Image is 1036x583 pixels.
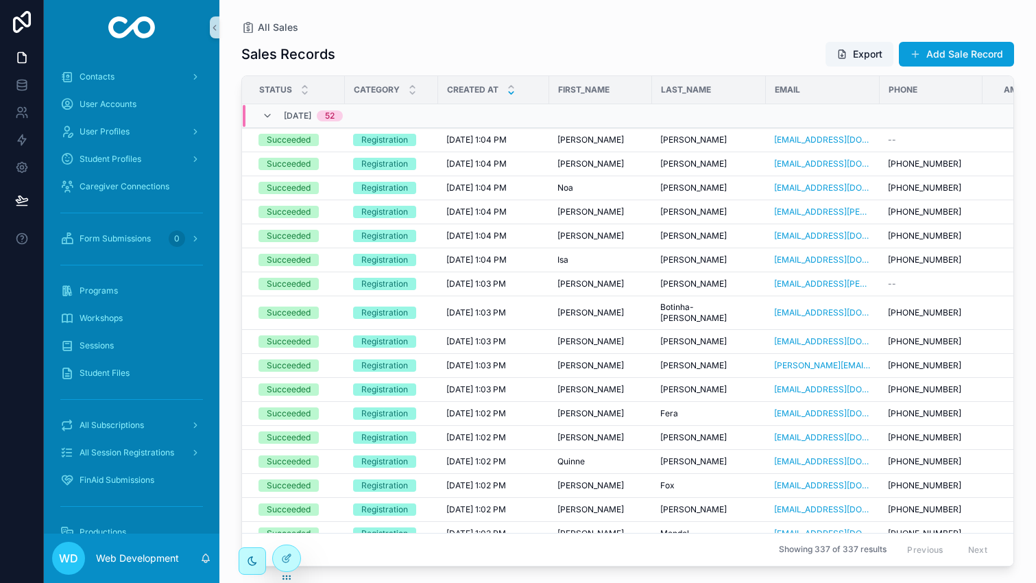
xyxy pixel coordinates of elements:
[361,182,408,194] div: Registration
[446,182,507,193] span: [DATE] 1:04 PM
[557,360,644,371] a: [PERSON_NAME]
[888,456,961,467] span: [PHONE_NUMBER]
[660,504,758,515] a: [PERSON_NAME]
[52,147,211,171] a: Student Profiles
[361,254,408,266] div: Registration
[888,230,961,241] span: [PHONE_NUMBER]
[169,230,185,247] div: 0
[52,226,211,251] a: Form Submissions0
[660,254,758,265] a: [PERSON_NAME]
[241,21,298,34] a: All Sales
[446,456,541,467] a: [DATE] 1:02 PM
[557,336,644,347] a: [PERSON_NAME]
[899,42,1014,67] button: Add Sale Record
[52,413,211,438] a: All Subscriptions
[52,306,211,331] a: Workshops
[774,158,871,169] a: [EMAIL_ADDRESS][DOMAIN_NAME]
[660,432,758,443] a: [PERSON_NAME]
[557,182,573,193] span: Noa
[446,278,541,289] a: [DATE] 1:03 PM
[660,432,727,443] span: [PERSON_NAME]
[660,278,758,289] a: [PERSON_NAME]
[52,520,211,545] a: Productions
[660,336,727,347] span: [PERSON_NAME]
[779,545,887,556] span: Showing 337 of 337 results
[888,384,974,395] a: [PHONE_NUMBER]
[888,230,974,241] a: [PHONE_NUMBER]
[660,302,758,324] span: Botinha-[PERSON_NAME]
[267,503,311,516] div: Succeeded
[446,307,506,318] span: [DATE] 1:03 PM
[888,158,974,169] a: [PHONE_NUMBER]
[557,206,624,217] span: [PERSON_NAME]
[446,254,541,265] a: [DATE] 1:04 PM
[267,158,311,170] div: Succeeded
[446,134,541,145] a: [DATE] 1:04 PM
[52,174,211,199] a: Caregiver Connections
[557,456,585,467] span: Quinne
[267,307,311,319] div: Succeeded
[661,84,711,95] span: Last_name
[353,230,430,242] a: Registration
[888,456,974,467] a: [PHONE_NUMBER]
[258,158,337,170] a: Succeeded
[888,336,961,347] span: [PHONE_NUMBER]
[258,182,337,194] a: Succeeded
[361,479,408,492] div: Registration
[774,432,871,443] a: [EMAIL_ADDRESS][DOMAIN_NAME]
[361,527,408,540] div: Registration
[888,384,961,395] span: [PHONE_NUMBER]
[660,456,727,467] span: [PERSON_NAME]
[52,92,211,117] a: User Accounts
[557,158,644,169] a: [PERSON_NAME]
[557,254,568,265] span: Isa
[888,158,961,169] span: [PHONE_NUMBER]
[557,480,644,491] a: [PERSON_NAME]
[361,230,408,242] div: Registration
[258,431,337,444] a: Succeeded
[353,455,430,468] a: Registration
[557,408,624,419] span: [PERSON_NAME]
[888,182,974,193] a: [PHONE_NUMBER]
[774,384,871,395] a: [EMAIL_ADDRESS][DOMAIN_NAME]
[774,254,871,265] a: [EMAIL_ADDRESS][DOMAIN_NAME]
[660,480,675,491] span: Fox
[557,528,644,539] a: [PERSON_NAME]
[774,456,871,467] a: [EMAIL_ADDRESS][DOMAIN_NAME]
[446,158,507,169] span: [DATE] 1:04 PM
[888,182,961,193] span: [PHONE_NUMBER]
[325,110,335,121] div: 52
[353,527,430,540] a: Registration
[888,480,961,491] span: [PHONE_NUMBER]
[52,440,211,465] a: All Session Registrations
[774,307,871,318] a: [EMAIL_ADDRESS][DOMAIN_NAME]
[258,134,337,146] a: Succeeded
[446,206,507,217] span: [DATE] 1:04 PM
[660,230,758,241] a: [PERSON_NAME]
[52,278,211,303] a: Programs
[446,480,506,491] span: [DATE] 1:02 PM
[258,455,337,468] a: Succeeded
[557,432,624,443] span: [PERSON_NAME]
[353,479,430,492] a: Registration
[353,158,430,170] a: Registration
[660,384,727,395] span: [PERSON_NAME]
[361,206,408,218] div: Registration
[774,230,871,241] a: [EMAIL_ADDRESS][DOMAIN_NAME]
[557,134,624,145] span: [PERSON_NAME]
[557,182,644,193] a: Noa
[888,206,974,217] a: [PHONE_NUMBER]
[774,480,871,491] a: [EMAIL_ADDRESS][DOMAIN_NAME]
[267,407,311,420] div: Succeeded
[446,336,506,347] span: [DATE] 1:03 PM
[660,360,758,371] a: [PERSON_NAME]
[44,55,219,534] div: scrollable content
[361,158,408,170] div: Registration
[774,182,871,193] a: [EMAIL_ADDRESS][DOMAIN_NAME]
[353,182,430,194] a: Registration
[888,528,974,539] a: [PHONE_NUMBER]
[558,84,610,95] span: First_name
[557,278,624,289] span: [PERSON_NAME]
[446,480,541,491] a: [DATE] 1:02 PM
[361,335,408,348] div: Registration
